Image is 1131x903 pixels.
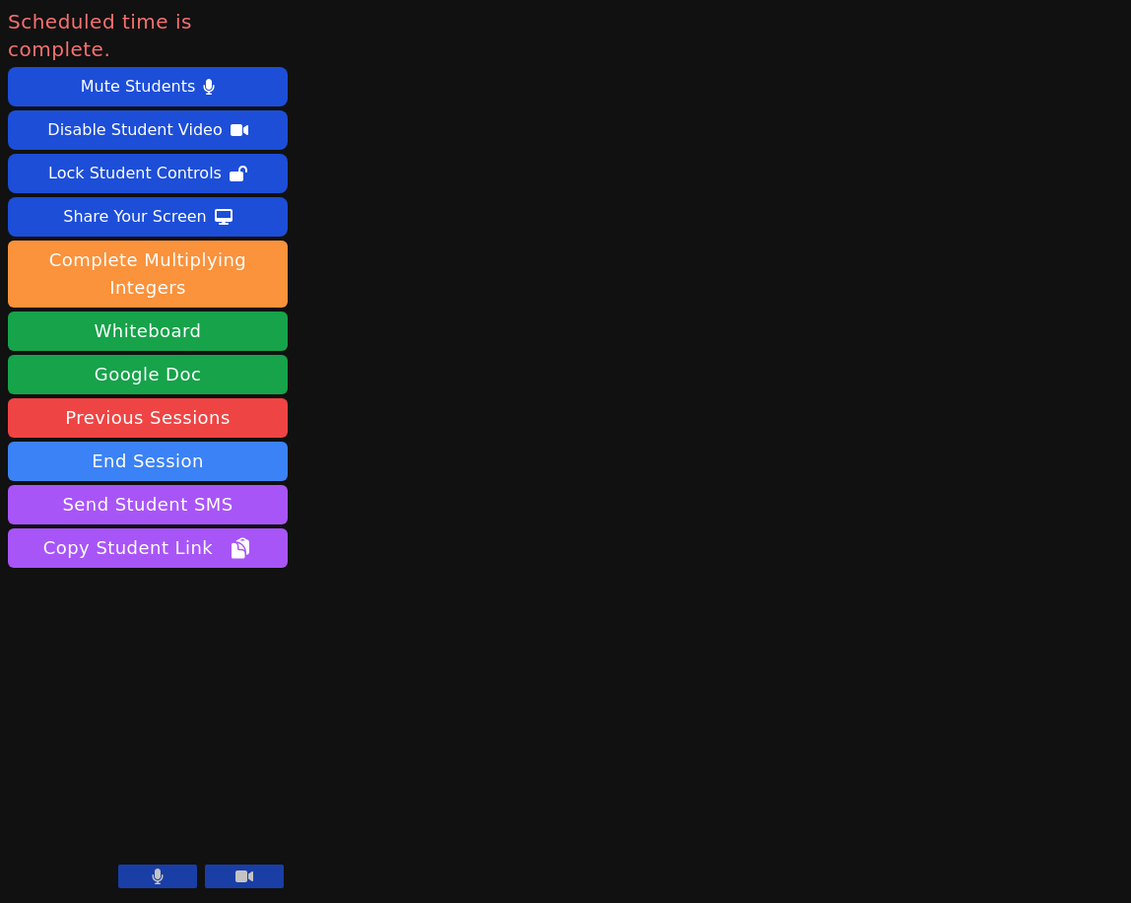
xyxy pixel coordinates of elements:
[43,534,252,562] span: Copy Student Link
[47,114,222,146] div: Disable Student Video
[81,71,195,103] div: Mute Students
[8,67,288,106] button: Mute Students
[8,355,288,394] a: Google Doc
[8,485,288,524] button: Send Student SMS
[8,8,288,63] span: Scheduled time is complete.
[8,528,288,568] button: Copy Student Link
[8,154,288,193] button: Lock Student Controls
[48,158,222,189] div: Lock Student Controls
[8,110,288,150] button: Disable Student Video
[8,398,288,438] a: Previous Sessions
[8,197,288,237] button: Share Your Screen
[8,241,288,308] button: Complete Multiplying Integers
[8,312,288,351] button: Whiteboard
[8,442,288,481] button: End Session
[63,201,207,233] div: Share Your Screen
